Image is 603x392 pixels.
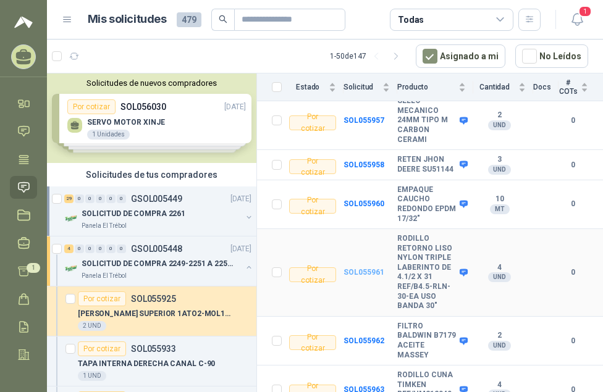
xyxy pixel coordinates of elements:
div: 1 - 50 de 147 [330,46,406,66]
a: SOL055962 [344,336,384,345]
b: 0 [559,335,588,347]
div: 0 [75,194,84,203]
p: Panela El Trébol [82,271,127,281]
th: Producto [397,73,473,101]
b: RODILLO RETORNO LISO NYLON TRIPLE LABERINTO DE 4.1/2 X 31 REF/B4.5-RLN-30-EA USO BANDA 30" [397,234,457,311]
a: SOL055958 [344,161,384,169]
p: TAPA INTERNA DERECHA CANAL C-90 [78,358,215,370]
span: 1 [578,6,592,17]
th: Estado [289,73,344,101]
p: SOL055925 [131,294,176,303]
b: EMPAQUE CAUCHO REDONDO EPDM 17/32" [397,185,457,223]
div: Por cotizar [78,291,126,306]
div: UND [488,341,511,351]
div: 0 [117,244,126,253]
a: SOL055961 [344,268,384,277]
b: 0 [559,159,588,171]
div: Por cotizar [78,341,126,356]
p: [DATE] [230,243,251,255]
b: 0 [559,115,588,127]
a: 29 0 0 0 0 0 GSOL005449[DATE] Company LogoSOLICITUD DE COMPRA 2261Panela El Trébol [64,191,254,231]
b: 3 [473,155,526,165]
div: Solicitudes de tus compradores [47,163,256,186]
div: MT [490,204,510,214]
button: Solicitudes de nuevos compradores [52,78,251,88]
span: Producto [397,83,456,91]
h1: Mis solicitudes [88,10,167,28]
b: 0 [559,267,588,278]
p: SOLICITUD DE COMPRA 2249-2251 A 2256-2258 Y 2262 [82,258,235,270]
p: [PERSON_NAME] SUPERIOR 1ATO2-MOL1-0014 RE [78,308,232,320]
div: 0 [106,194,116,203]
th: Cantidad [473,73,533,101]
b: 4 [473,263,526,273]
span: 479 [177,12,201,27]
b: 0 [559,198,588,210]
a: 4 0 0 0 0 0 GSOL005448[DATE] Company LogoSOLICITUD DE COMPRA 2249-2251 A 2256-2258 Y 2262Panela E... [64,241,254,281]
div: Por cotizar [289,159,336,174]
b: 2 [473,111,526,120]
th: Docs [533,73,559,101]
img: Logo peakr [14,15,33,30]
b: 2 [473,331,526,341]
div: 4 [64,244,74,253]
div: 0 [96,194,105,203]
b: 10 [473,194,526,204]
p: GSOL005449 [131,194,182,203]
div: UND [488,120,511,130]
img: Company Logo [64,261,79,276]
div: 0 [75,244,84,253]
a: Por cotizarSOL055933TAPA INTERNA DERECHA CANAL C-901 UND [47,336,256,386]
p: Panela El Trébol [82,221,127,231]
p: GSOL005448 [131,244,182,253]
b: RETEN JHON DEERE SU51144 [397,155,457,174]
div: 0 [85,194,95,203]
span: 1 [27,263,40,273]
span: search [219,15,227,23]
div: Por cotizar [289,335,336,350]
button: Asignado a mi [416,44,505,68]
p: SOLICITUD DE COMPRA 2261 [82,208,185,220]
div: Por cotizar [289,115,336,130]
div: 29 [64,194,74,203]
span: Solicitud [344,83,380,91]
a: Por cotizarSOL055925[PERSON_NAME] SUPERIOR 1ATO2-MOL1-0014 RE2 UND [47,286,256,336]
div: Por cotizar [289,199,336,214]
p: [DATE] [230,193,251,205]
div: 0 [117,194,126,203]
div: Solicitudes de nuevos compradoresPor cotizarSOL056030[DATE] SERVO MOTOR XINJE1 UnidadesPor cotiza... [47,73,256,163]
div: 0 [85,244,95,253]
span: Cantidad [473,83,516,91]
span: Estado [289,83,326,91]
a: SOL055957 [344,116,384,125]
div: 0 [106,244,116,253]
div: 0 [96,244,105,253]
b: FILTRO BALDWIN B7179 ACEITE MASSEY [397,322,457,360]
p: SOL055933 [131,344,176,353]
div: UND [488,165,511,175]
th: Solicitud [344,73,397,101]
a: SOL055960 [344,199,384,208]
div: Todas [398,13,424,27]
button: No Leídos [515,44,588,68]
a: 1 [10,260,37,283]
div: UND [488,272,511,282]
b: 4 [473,380,526,390]
button: 1 [566,9,588,31]
span: # COTs [559,78,578,96]
th: # COTs [559,73,603,101]
div: Por cotizar [289,267,336,282]
b: SELLO MECANICO 24MM TIPO M CARBON CERAMI [397,96,457,144]
img: Company Logo [64,211,79,226]
div: 2 UND [78,321,106,331]
div: 1 UND [78,371,106,381]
